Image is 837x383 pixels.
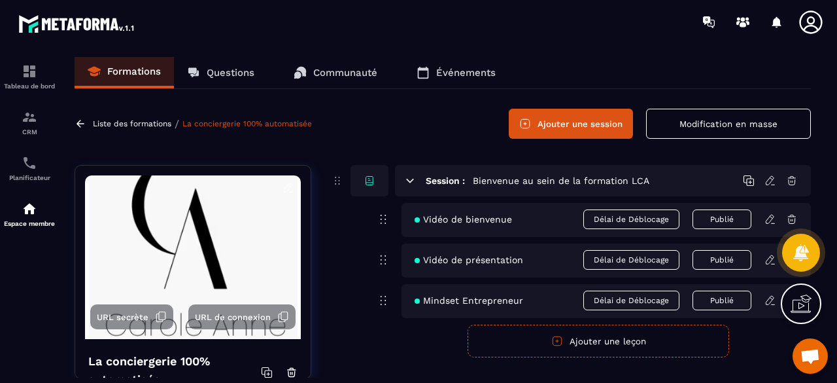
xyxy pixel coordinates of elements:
[3,220,56,227] p: Espace membre
[93,119,171,128] a: Liste des formations
[583,250,679,270] span: Délai de Déblocage
[426,175,465,186] h6: Session :
[403,57,509,88] a: Événements
[207,67,254,79] p: Questions
[3,54,56,100] a: formationformationTableau de bord
[415,255,523,265] span: Vidéo de présentation
[583,210,679,229] span: Délai de Déblocage
[3,82,56,90] p: Tableau de bord
[415,214,512,225] span: Vidéo de bienvenue
[85,175,301,339] img: background
[3,100,56,145] a: formationformationCRM
[3,145,56,191] a: schedulerschedulerPlanificateur
[692,210,751,229] button: Publié
[281,57,390,88] a: Communauté
[175,118,179,130] span: /
[646,109,811,139] button: Modification en masse
[107,65,161,77] p: Formations
[18,12,136,35] img: logo
[473,174,649,187] h5: Bienvenue au sein de la formation LCA
[436,67,496,79] p: Événements
[182,119,312,128] a: La conciergerie 100% automatisée
[3,191,56,237] a: automationsautomationsEspace membre
[468,325,729,357] button: Ajouter une leçon
[793,338,828,374] a: Ouvrir le chat
[22,64,37,79] img: formation
[509,109,633,139] button: Ajouter une session
[75,57,174,88] a: Formations
[583,291,679,310] span: Délai de Déblocage
[97,312,148,322] span: URL secrète
[195,312,271,322] span: URL de connexion
[3,128,56,136] p: CRM
[692,250,751,270] button: Publié
[692,291,751,310] button: Publié
[313,67,377,79] p: Communauté
[22,109,37,125] img: formation
[415,295,523,306] span: Mindset Entrepreneur
[3,174,56,181] p: Planificateur
[22,201,37,217] img: automations
[22,155,37,171] img: scheduler
[90,304,173,329] button: URL secrète
[174,57,267,88] a: Questions
[188,304,296,329] button: URL de connexion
